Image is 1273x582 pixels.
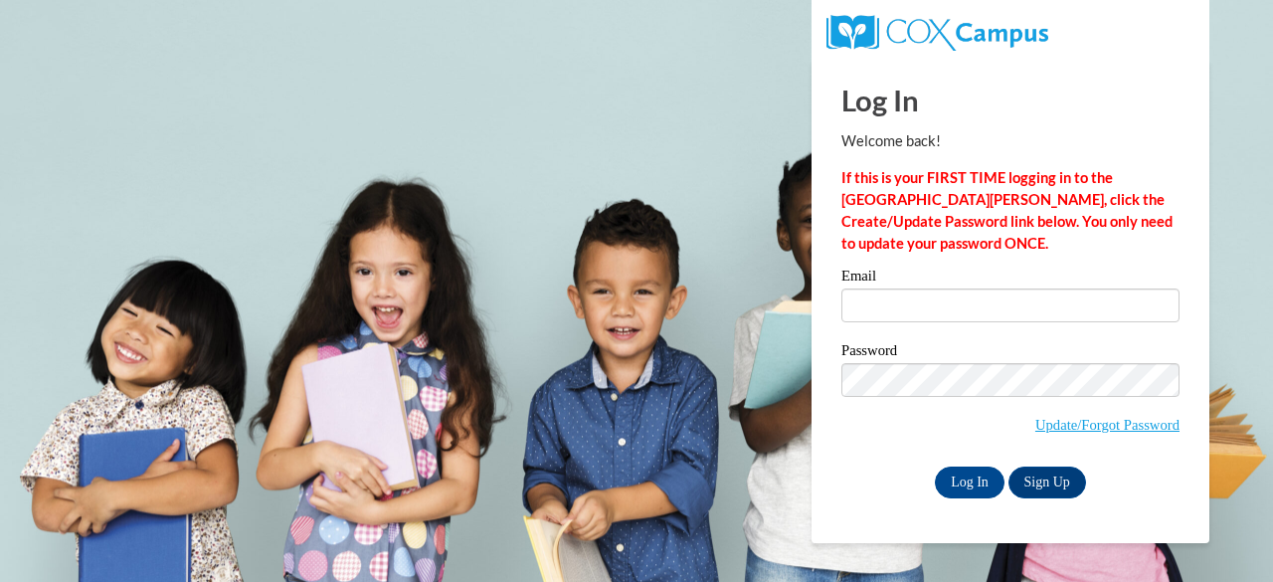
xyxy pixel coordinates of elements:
[841,269,1180,289] label: Email
[826,23,1048,40] a: COX Campus
[1035,417,1180,433] a: Update/Forgot Password
[841,343,1180,363] label: Password
[841,169,1173,252] strong: If this is your FIRST TIME logging in to the [GEOGRAPHIC_DATA][PERSON_NAME], click the Create/Upd...
[1008,467,1086,498] a: Sign Up
[841,130,1180,152] p: Welcome back!
[935,467,1004,498] input: Log In
[841,80,1180,120] h1: Log In
[826,15,1048,51] img: COX Campus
